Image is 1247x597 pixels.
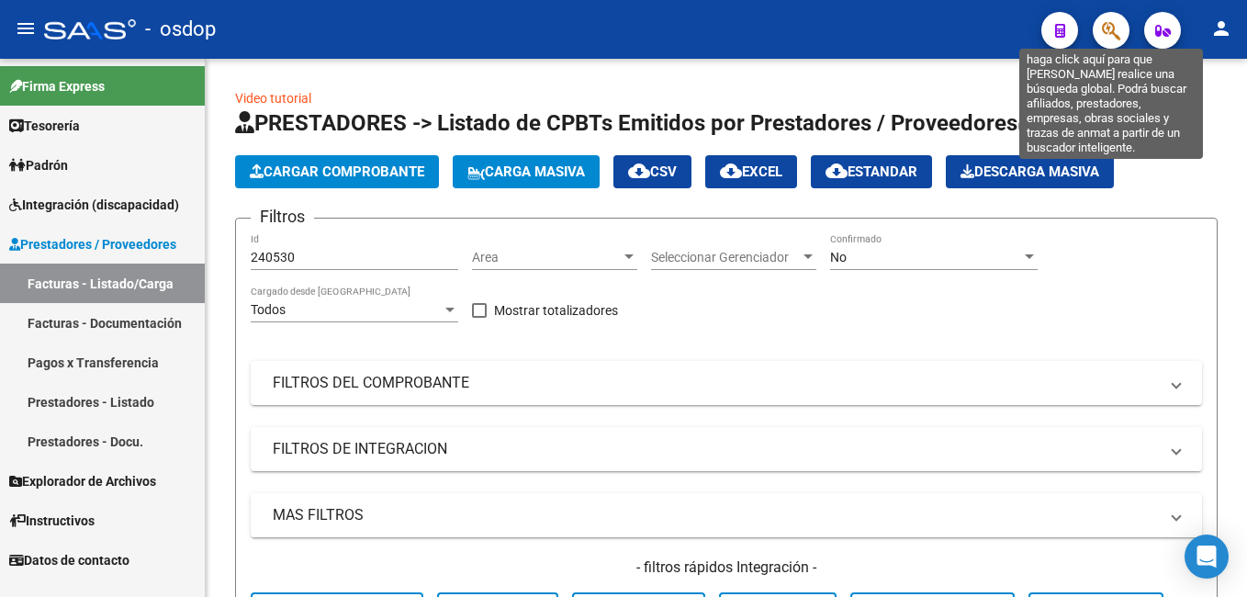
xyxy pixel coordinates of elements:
[9,76,105,96] span: Firma Express
[9,234,176,254] span: Prestadores / Proveedores
[9,116,80,136] span: Tesorería
[467,163,585,180] span: Carga Masiva
[251,361,1202,405] mat-expansion-panel-header: FILTROS DEL COMPROBANTE
[453,155,600,188] button: Carga Masiva
[705,155,797,188] button: EXCEL
[1185,535,1229,579] div: Open Intercom Messenger
[235,91,311,106] a: Video tutorial
[826,160,848,182] mat-icon: cloud_download
[946,155,1114,188] app-download-masive: Descarga masiva de comprobantes (adjuntos)
[145,9,216,50] span: - osdop
[251,558,1202,578] h4: - filtros rápidos Integración -
[961,163,1099,180] span: Descarga Masiva
[9,195,179,215] span: Integración (discapacidad)
[720,160,742,182] mat-icon: cloud_download
[628,160,650,182] mat-icon: cloud_download
[9,471,156,491] span: Explorador de Archivos
[273,505,1158,525] mat-panel-title: MAS FILTROS
[273,373,1158,393] mat-panel-title: FILTROS DEL COMPROBANTE
[250,163,424,180] span: Cargar Comprobante
[1017,117,1061,134] span: (alt+q)
[494,299,618,321] span: Mostrar totalizadores
[15,17,37,39] mat-icon: menu
[9,511,95,531] span: Instructivos
[811,155,932,188] button: Estandar
[720,163,782,180] span: EXCEL
[472,250,621,265] span: Area
[628,163,677,180] span: CSV
[235,155,439,188] button: Cargar Comprobante
[9,550,129,570] span: Datos de contacto
[251,302,286,317] span: Todos
[826,163,917,180] span: Estandar
[251,427,1202,471] mat-expansion-panel-header: FILTROS DE INTEGRACION
[1210,17,1232,39] mat-icon: person
[251,204,314,230] h3: Filtros
[613,155,691,188] button: CSV
[946,155,1114,188] button: Descarga Masiva
[235,110,1017,136] span: PRESTADORES -> Listado de CPBTs Emitidos por Prestadores / Proveedores
[651,250,800,265] span: Seleccionar Gerenciador
[273,439,1158,459] mat-panel-title: FILTROS DE INTEGRACION
[830,250,847,265] span: No
[9,155,68,175] span: Padrón
[251,493,1202,537] mat-expansion-panel-header: MAS FILTROS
